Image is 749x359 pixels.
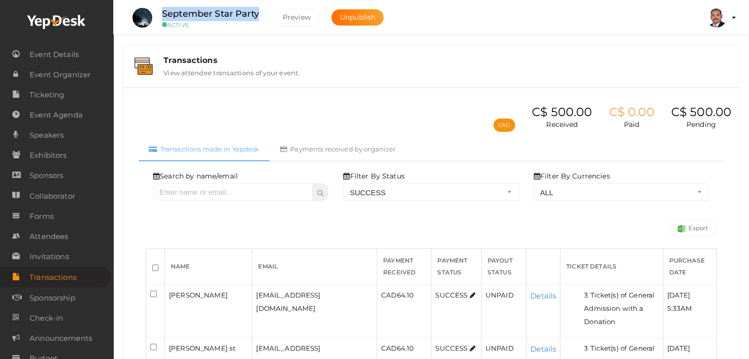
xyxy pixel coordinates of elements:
span: SUCCESS [435,291,467,299]
span: Event Details [30,45,79,64]
a: Details [530,344,556,354]
span: Edit Status [469,292,475,299]
span: Event Agenda [30,105,83,125]
td: UNPAID [481,285,526,338]
label: Filter By Status [343,171,404,181]
a: Transactions View attendee transactions of your event. [129,69,734,79]
span: Exhibitors [30,146,66,165]
span: Ticketing [30,85,64,105]
th: Payment Received [377,249,431,285]
span: Invitations [30,247,69,267]
span: Unpublish [340,13,375,22]
span: Collaborator [30,186,75,206]
span: Sponsors [30,166,63,185]
th: Ticket Details [560,249,663,285]
th: Name [165,249,252,285]
a: Details [530,291,556,300]
a: Export [669,220,716,236]
span: [EMAIL_ADDRESS][DOMAIN_NAME] [256,291,320,312]
span: Transactions [30,268,76,287]
th: Payment Status [431,249,481,285]
span: Speakers [30,125,64,145]
small: ACTIVE [162,21,259,29]
label: September Star Party [162,7,259,21]
div: C$ 500.00 [532,105,592,120]
span: Forms [30,207,54,226]
button: CAD [493,119,515,132]
a: Payments received by organizer [270,137,406,161]
span: 64.10 [381,344,414,352]
img: EPD85FQV_small.jpeg [707,8,726,28]
label: Filter By Currencies [534,171,610,181]
span: Attendees [30,227,68,246]
span: Sponsorship [30,288,75,308]
label: View attendee transactions of your event. [163,65,300,77]
div: Transactions [163,56,728,65]
span: Edit Status [469,345,475,352]
input: Enter name or email.. [153,183,313,201]
span: 64.10 [381,291,414,299]
th: Email [252,249,377,285]
span: CAD [381,344,396,352]
th: Purchase Date [663,249,716,285]
button: Unpublish [331,9,384,26]
p: Received [532,120,592,129]
span: CAD [381,291,396,299]
span: [PERSON_NAME] [169,291,228,299]
label: Search by name/email [153,171,238,181]
span: [DATE] 5:33AM [667,291,692,312]
span: SUCCESS [435,344,467,352]
th: Payout Status [481,249,526,285]
div: C$ 0.00 [609,105,654,120]
img: bank-details.svg [134,58,153,75]
div: C$ 500.00 [671,105,731,120]
span: Check-in [30,308,63,328]
a: Transactions made in Yepdesk [138,137,270,161]
span: Announcements [30,329,92,348]
img: Success [678,225,685,233]
button: Preview [274,9,320,26]
p: Pending [671,120,731,129]
li: 3 Ticket(s) of General Admission with a Donation [584,289,659,329]
p: Paid [609,120,654,129]
span: Event Organizer [30,65,91,85]
img: 7MAUYWPU_small.jpeg [132,8,152,28]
